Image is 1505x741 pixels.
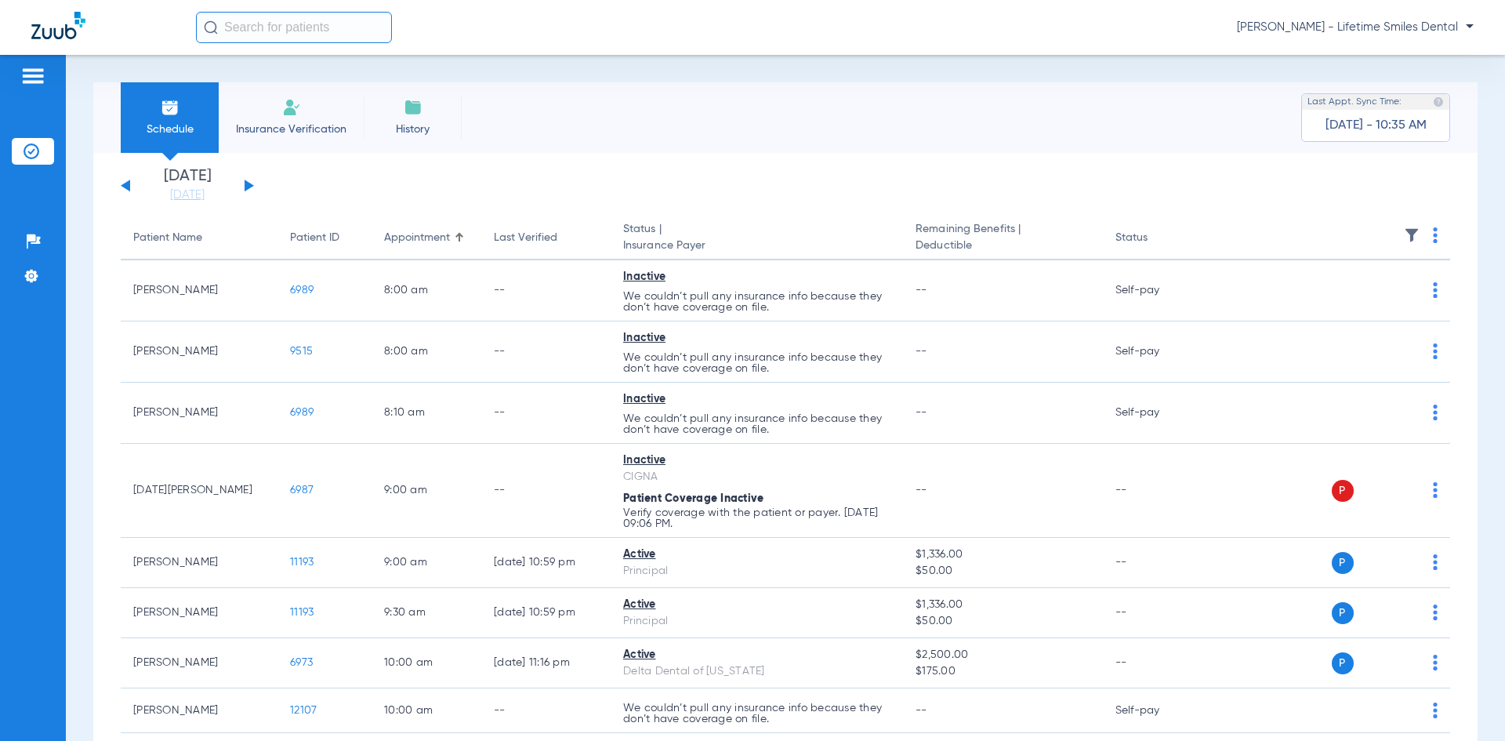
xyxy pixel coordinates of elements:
span: Patient Coverage Inactive [623,493,763,504]
td: 9:00 AM [372,444,481,538]
img: group-dot-blue.svg [1433,405,1438,420]
td: -- [1103,538,1209,588]
td: [PERSON_NAME] [121,538,277,588]
td: 8:00 AM [372,321,481,383]
td: -- [481,260,611,321]
td: -- [481,444,611,538]
div: Active [623,547,890,563]
div: Patient ID [290,230,359,246]
div: Principal [623,613,890,630]
td: Self-pay [1103,321,1209,383]
p: We couldn’t pull any insurance info because they don’t have coverage on file. [623,291,890,313]
img: group-dot-blue.svg [1433,554,1438,570]
span: $175.00 [916,663,1090,680]
span: 11193 [290,607,314,618]
span: -- [916,346,927,357]
td: 9:30 AM [372,588,481,638]
div: Appointment [384,230,469,246]
td: [PERSON_NAME] [121,260,277,321]
span: P [1332,480,1354,502]
span: $1,336.00 [916,597,1090,613]
span: Deductible [916,238,1090,254]
div: Last Verified [494,230,557,246]
td: [DATE] 10:59 PM [481,588,611,638]
img: last sync help info [1433,96,1444,107]
img: Search Icon [204,20,218,35]
td: [DATE] 11:16 PM [481,638,611,688]
th: Status | [611,216,903,260]
img: group-dot-blue.svg [1433,482,1438,498]
td: [PERSON_NAME] [121,688,277,733]
div: Appointment [384,230,450,246]
span: $50.00 [916,613,1090,630]
img: group-dot-blue.svg [1433,655,1438,670]
span: 6973 [290,657,313,668]
div: Delta Dental of [US_STATE] [623,663,890,680]
span: $50.00 [916,563,1090,579]
img: group-dot-blue.svg [1433,227,1438,243]
span: P [1332,552,1354,574]
span: -- [916,407,927,418]
td: [PERSON_NAME] [121,383,277,444]
span: Schedule [132,122,207,137]
span: Insurance Verification [230,122,352,137]
div: CIGNA [623,469,890,485]
div: Inactive [623,452,890,469]
span: Insurance Payer [623,238,890,254]
span: 6989 [290,407,314,418]
td: [PERSON_NAME] [121,588,277,638]
div: Inactive [623,391,890,408]
li: [DATE] [140,169,234,203]
td: 9:00 AM [372,538,481,588]
span: 11193 [290,557,314,568]
img: hamburger-icon [20,67,45,85]
td: Self-pay [1103,688,1209,733]
span: -- [916,705,927,716]
div: Principal [623,563,890,579]
img: Schedule [161,98,180,117]
p: We couldn’t pull any insurance info because they don’t have coverage on file. [623,352,890,374]
td: -- [1103,638,1209,688]
span: 9515 [290,346,313,357]
td: 8:00 AM [372,260,481,321]
img: Manual Insurance Verification [282,98,301,117]
p: We couldn’t pull any insurance info because they don’t have coverage on file. [623,413,890,435]
span: $2,500.00 [916,647,1090,663]
div: Inactive [623,269,890,285]
th: Remaining Benefits | [903,216,1102,260]
span: [PERSON_NAME] - Lifetime Smiles Dental [1237,20,1474,35]
span: P [1332,652,1354,674]
a: [DATE] [140,187,234,203]
p: Verify coverage with the patient or payer. [DATE] 09:06 PM. [623,507,890,529]
span: 6987 [290,485,314,496]
p: We couldn’t pull any insurance info because they don’t have coverage on file. [623,703,890,725]
input: Search for patients [196,12,392,43]
span: P [1332,602,1354,624]
div: Inactive [623,330,890,347]
th: Status [1103,216,1209,260]
td: Self-pay [1103,383,1209,444]
span: -- [916,485,927,496]
div: Patient ID [290,230,339,246]
td: [DATE] 10:59 PM [481,538,611,588]
div: Last Verified [494,230,598,246]
img: Zuub Logo [31,12,85,39]
span: -- [916,285,927,296]
td: -- [481,688,611,733]
td: -- [1103,588,1209,638]
td: 8:10 AM [372,383,481,444]
span: History [375,122,450,137]
div: Patient Name [133,230,265,246]
span: 12107 [290,705,317,716]
td: [DATE][PERSON_NAME] [121,444,277,538]
span: [DATE] - 10:35 AM [1325,118,1427,133]
td: -- [481,321,611,383]
td: 10:00 AM [372,638,481,688]
td: [PERSON_NAME] [121,321,277,383]
td: -- [1103,444,1209,538]
img: History [404,98,422,117]
td: [PERSON_NAME] [121,638,277,688]
span: Last Appt. Sync Time: [1307,94,1402,110]
img: group-dot-blue.svg [1433,343,1438,359]
span: 6989 [290,285,314,296]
